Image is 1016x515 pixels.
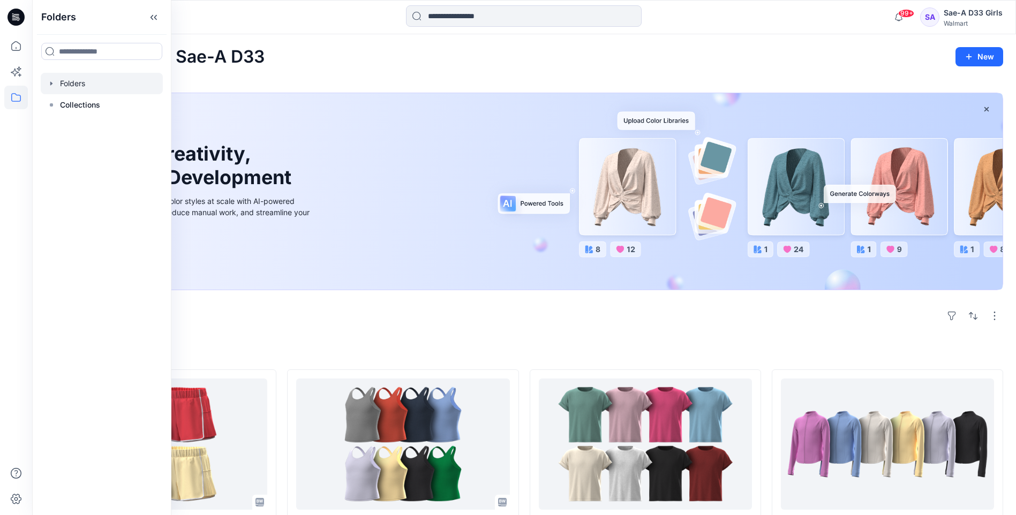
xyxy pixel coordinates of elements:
h1: Unleash Creativity, Speed Up Development [71,142,296,188]
a: WN MATCHING RIB TOP [539,378,752,510]
div: Sae-A D33 Girls [944,6,1003,19]
div: SA [920,7,939,27]
button: New [955,47,1003,66]
a: SCULPTED JACKET [781,378,994,510]
a: AW LONGLINE BRA [296,378,509,510]
a: Discover more [71,242,312,263]
h4: Styles [45,346,1003,359]
div: Explore ideas faster and recolor styles at scale with AI-powered tools that boost creativity, red... [71,195,312,229]
span: 99+ [898,9,914,18]
div: Walmart [944,19,1003,27]
p: Collections [60,99,100,111]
